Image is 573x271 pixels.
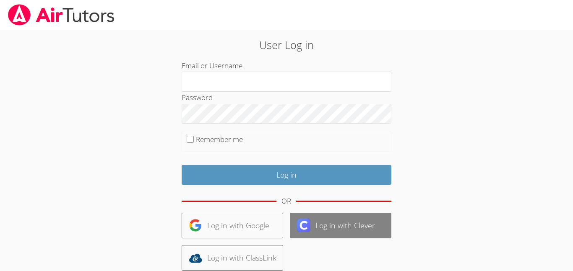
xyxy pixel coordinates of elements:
[182,213,283,238] a: Log in with Google
[182,61,242,70] label: Email or Username
[297,219,310,232] img: clever-logo-6eab21bc6e7a338710f1a6ff85c0baf02591cd810cc4098c63d3a4b26e2feb20.svg
[281,195,291,207] div: OR
[189,251,202,265] img: classlink-logo-d6bb404cc1216ec64c9a2012d9dc4662098be43eaf13dc465df04b49fa7ab582.svg
[182,245,283,271] a: Log in with ClassLink
[182,165,391,185] input: Log in
[196,134,243,144] label: Remember me
[290,213,391,238] a: Log in with Clever
[132,37,441,53] h2: User Log in
[182,93,213,102] label: Password
[189,219,202,232] img: google-logo-50288ca7cdecda66e5e0955fdab243c47b7ad437acaf1139b6f446037453330a.svg
[7,4,115,26] img: airtutors_banner-c4298cdbf04f3fff15de1276eac7730deb9818008684d7c2e4769d2f7ddbe033.png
